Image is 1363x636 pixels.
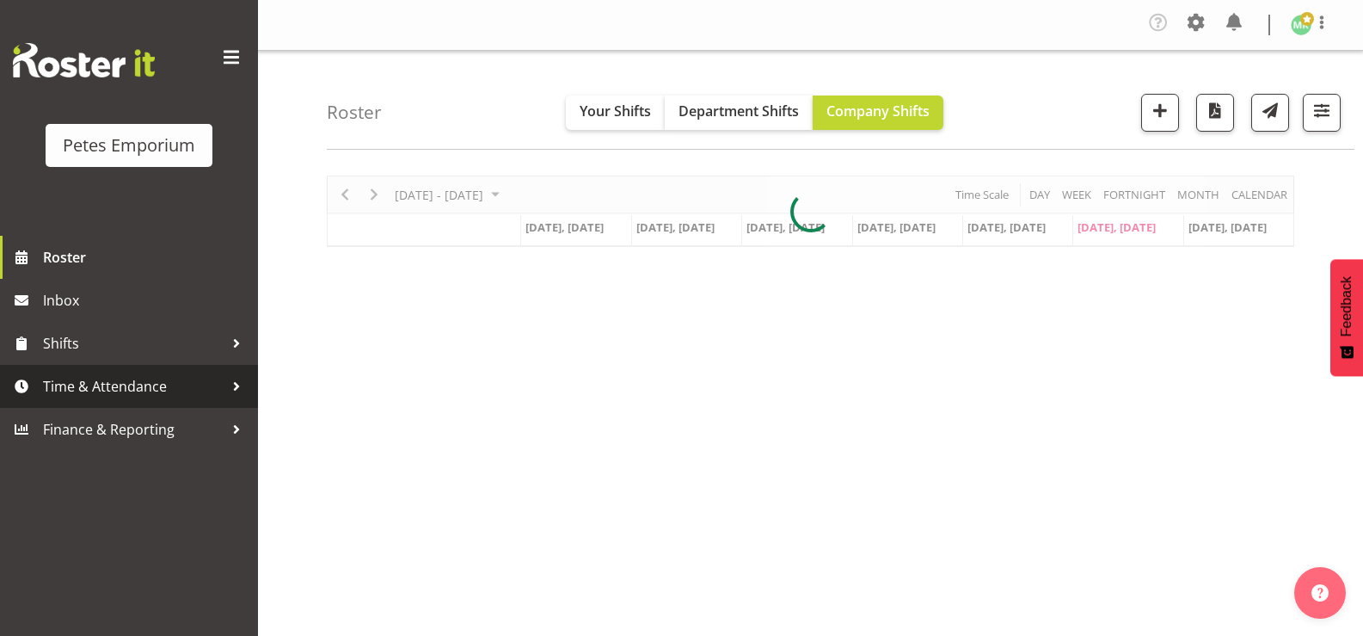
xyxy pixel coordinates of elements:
[1291,15,1311,35] img: melanie-richardson713.jpg
[43,374,224,399] span: Time & Attendance
[1339,276,1354,337] span: Feedback
[1251,94,1289,132] button: Send a list of all shifts for the selected filtered period to all rostered employees.
[1311,584,1329,602] img: help-xxl-2.png
[13,43,155,77] img: Rosterit website logo
[1141,94,1179,132] button: Add a new shift
[327,102,382,122] h4: Roster
[826,102,930,120] span: Company Shifts
[43,417,224,442] span: Finance & Reporting
[43,287,249,313] span: Inbox
[43,244,249,270] span: Roster
[813,96,943,130] button: Company Shifts
[1330,259,1363,376] button: Feedback - Show survey
[43,330,224,356] span: Shifts
[665,96,813,130] button: Department Shifts
[63,133,195,158] div: Petes Emporium
[566,96,665,130] button: Your Shifts
[678,102,799,120] span: Department Shifts
[1196,94,1234,132] button: Download a PDF of the roster according to the set date range.
[1303,94,1341,132] button: Filter Shifts
[580,102,651,120] span: Your Shifts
